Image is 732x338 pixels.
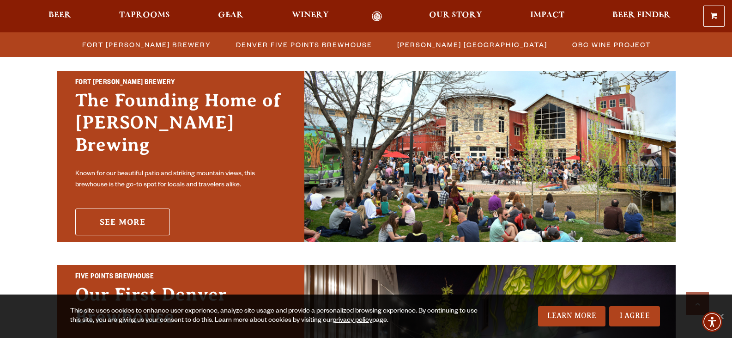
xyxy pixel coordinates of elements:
[75,169,286,191] p: Known for our beautiful patio and striking mountain views, this brewhouse is the go-to spot for l...
[609,306,660,326] a: I Agree
[572,38,651,51] span: OBC Wine Project
[75,89,286,165] h3: The Founding Home of [PERSON_NAME] Brewing
[606,11,677,22] a: Beer Finder
[113,11,176,22] a: Taprooms
[212,11,249,22] a: Gear
[75,283,286,337] h3: Our First Denver Brewhouse
[75,209,170,235] a: See More
[286,11,335,22] a: Winery
[686,292,709,315] a: Scroll to top
[423,11,488,22] a: Our Story
[42,11,77,22] a: Beer
[70,307,482,326] div: This site uses cookies to enhance user experience, analyze site usage and provide a personalized ...
[292,12,329,19] span: Winery
[230,38,377,51] a: Denver Five Points Brewhouse
[333,317,372,325] a: privacy policy
[702,312,722,332] div: Accessibility Menu
[397,38,547,51] span: [PERSON_NAME] [GEOGRAPHIC_DATA]
[612,12,671,19] span: Beer Finder
[392,38,552,51] a: [PERSON_NAME] [GEOGRAPHIC_DATA]
[429,12,482,19] span: Our Story
[304,71,676,242] img: Fort Collins Brewery & Taproom'
[82,38,211,51] span: Fort [PERSON_NAME] Brewery
[75,77,286,89] h2: Fort [PERSON_NAME] Brewery
[524,11,570,22] a: Impact
[567,38,655,51] a: OBC Wine Project
[218,12,243,19] span: Gear
[236,38,372,51] span: Denver Five Points Brewhouse
[75,271,286,283] h2: Five Points Brewhouse
[48,12,71,19] span: Beer
[530,12,564,19] span: Impact
[538,306,606,326] a: Learn More
[360,11,394,22] a: Odell Home
[77,38,216,51] a: Fort [PERSON_NAME] Brewery
[119,12,170,19] span: Taprooms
